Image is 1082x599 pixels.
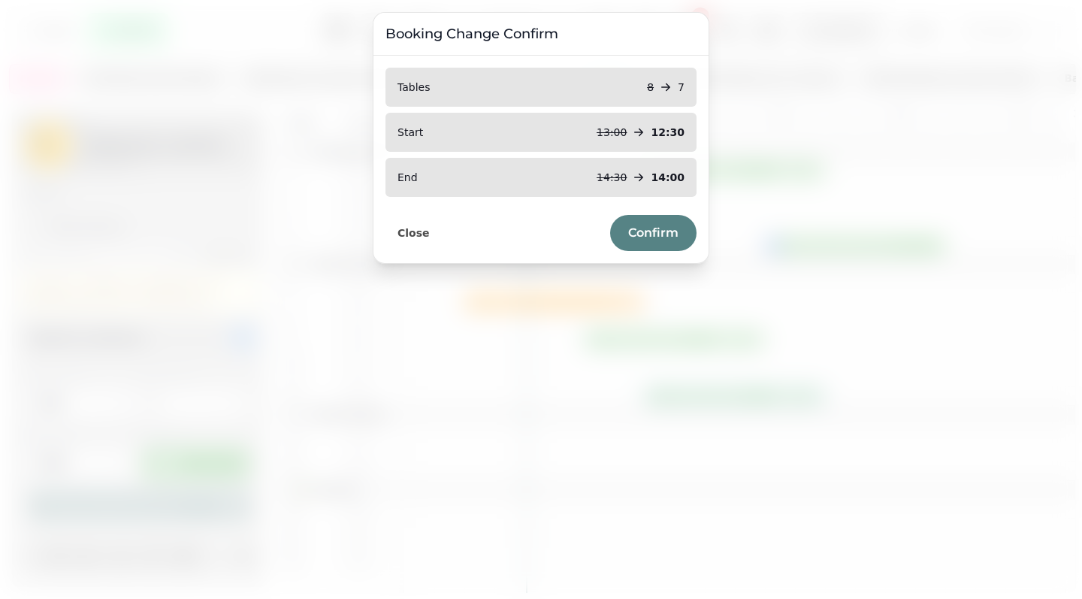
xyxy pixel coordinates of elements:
button: Close [385,223,442,243]
p: Tables [397,80,431,95]
h3: Booking Change Confirm [385,25,697,43]
p: End [397,170,418,185]
span: Close [397,228,430,238]
p: 8 [647,80,654,95]
span: Confirm [628,227,679,239]
p: 7 [678,80,685,95]
p: Start [397,125,423,140]
p: 14:00 [651,170,685,185]
p: 13:00 [597,125,627,140]
button: Confirm [610,215,697,251]
p: 12:30 [651,125,685,140]
p: 14:30 [597,170,627,185]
